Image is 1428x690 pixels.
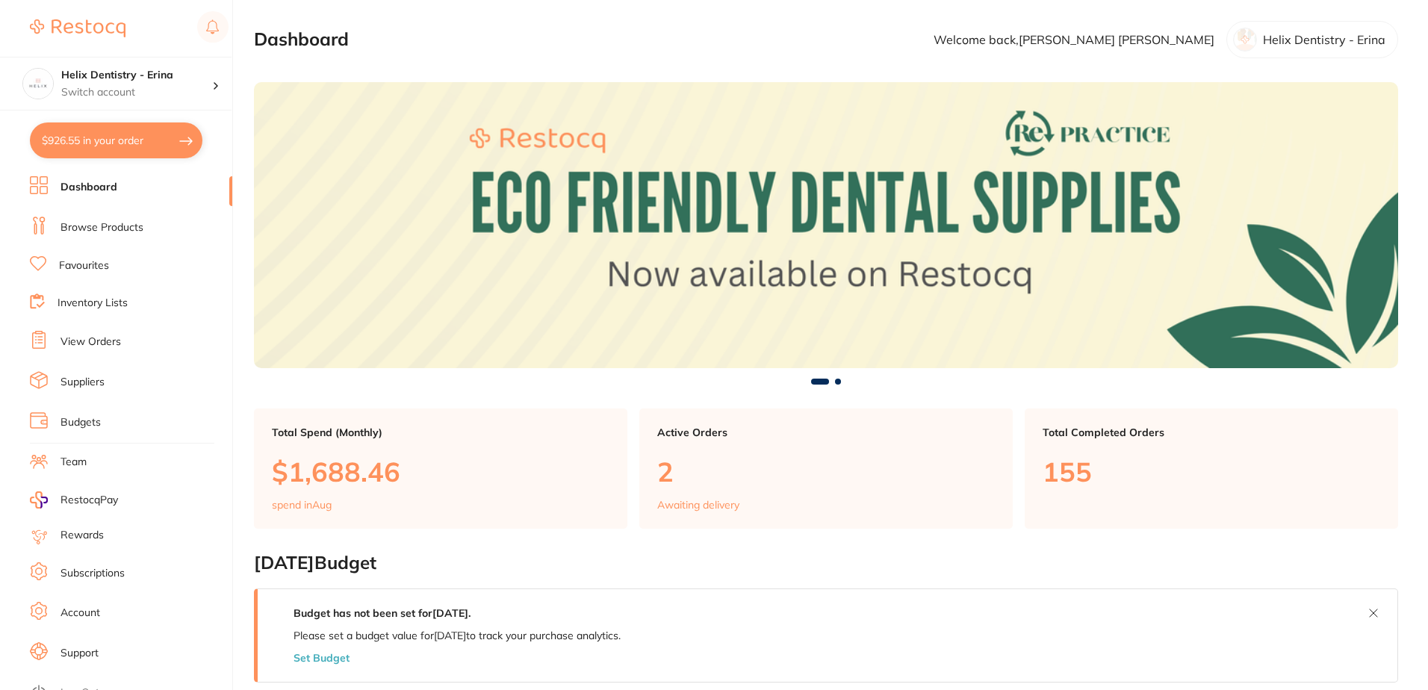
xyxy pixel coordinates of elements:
button: $926.55 in your order [30,122,202,158]
a: Active Orders2Awaiting delivery [639,408,1013,529]
a: Budgets [60,415,101,430]
h2: [DATE] Budget [254,553,1398,574]
a: Total Completed Orders155 [1025,408,1398,529]
strong: Budget has not been set for [DATE] . [294,606,471,620]
p: Active Orders [657,426,995,438]
a: Inventory Lists [58,296,128,311]
img: Dashboard [254,82,1398,368]
img: Helix Dentistry - Erina [23,69,53,99]
button: Set Budget [294,652,350,664]
p: Awaiting delivery [657,499,739,511]
a: Dashboard [60,180,117,195]
a: RestocqPay [30,491,118,509]
a: Support [60,646,99,661]
a: Browse Products [60,220,143,235]
p: $1,688.46 [272,456,609,487]
span: RestocqPay [60,493,118,508]
h2: Dashboard [254,29,349,50]
p: spend in Aug [272,499,332,511]
p: Switch account [61,85,212,100]
img: Restocq Logo [30,19,125,37]
p: 2 [657,456,995,487]
a: Subscriptions [60,566,125,581]
h4: Helix Dentistry - Erina [61,68,212,83]
p: Please set a budget value for [DATE] to track your purchase analytics. [294,630,621,641]
a: Team [60,455,87,470]
a: View Orders [60,335,121,349]
p: Total Completed Orders [1043,426,1380,438]
a: Suppliers [60,375,105,390]
p: Welcome back, [PERSON_NAME] [PERSON_NAME] [934,33,1214,46]
a: Total Spend (Monthly)$1,688.46spend inAug [254,408,627,529]
img: RestocqPay [30,491,48,509]
p: 155 [1043,456,1380,487]
a: Rewards [60,528,104,543]
p: Helix Dentistry - Erina [1263,33,1385,46]
p: Total Spend (Monthly) [272,426,609,438]
a: Favourites [59,258,109,273]
a: Account [60,606,100,621]
a: Restocq Logo [30,11,125,46]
